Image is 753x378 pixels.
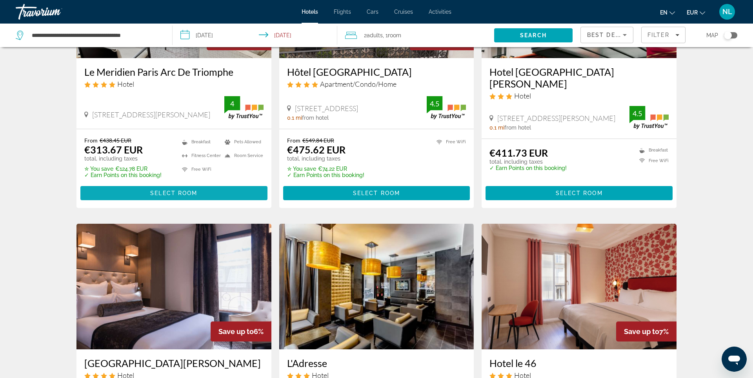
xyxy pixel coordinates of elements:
li: Room Service [221,151,264,161]
ins: €313.67 EUR [84,144,143,155]
img: TrustYou guest rating badge [629,106,669,129]
div: 6% [211,321,271,341]
li: Breakfast [635,147,669,153]
span: From [84,137,98,144]
p: total, including taxes [84,155,162,162]
span: Adults [367,32,383,38]
div: 3 star Hotel [489,91,669,100]
button: Change currency [687,7,705,18]
span: Select Room [556,190,603,196]
a: Hotel le 46 [489,357,669,369]
a: L'Adresse [287,357,466,369]
div: 4 star Hotel [84,80,264,88]
span: ✮ You save [84,166,113,172]
span: [STREET_ADDRESS][PERSON_NAME] [497,114,615,122]
span: Apartment/Condo/Home [320,80,397,88]
a: Hôtel [GEOGRAPHIC_DATA] [287,66,466,78]
img: TrustYou guest rating badge [427,96,466,119]
button: Travelers: 2 adults, 0 children [337,24,494,47]
span: from hotel [302,115,329,121]
button: Select Room [486,186,673,200]
span: Filter [648,32,670,38]
button: Select Room [283,186,470,200]
li: Fitness Center [178,151,221,161]
img: TrustYou guest rating badge [224,96,264,119]
a: Le Meridien Paris Arc De Triomphe [84,66,264,78]
button: Select check in and out date [173,24,337,47]
p: total, including taxes [287,155,364,162]
a: Select Room [486,188,673,197]
span: [STREET_ADDRESS] [295,104,358,113]
img: La Villa des Ternes Hotel [76,224,271,349]
a: Hotel [GEOGRAPHIC_DATA][PERSON_NAME] [489,66,669,89]
input: Search hotel destination [31,29,160,41]
mat-select: Sort by [587,30,627,40]
span: en [660,9,668,16]
ins: €411.73 EUR [489,147,548,159]
a: Flights [334,9,351,15]
img: Hotel le 46 [482,224,677,349]
span: NL [722,8,732,16]
a: Select Room [80,188,267,197]
span: Hotel [117,80,134,88]
p: €124.78 EUR [84,166,162,172]
button: Toggle map [718,32,737,39]
a: [GEOGRAPHIC_DATA][PERSON_NAME] [84,357,264,369]
p: ✓ Earn Points on this booking! [287,172,364,178]
span: , 1 [383,30,401,41]
span: [STREET_ADDRESS][PERSON_NAME] [92,110,210,119]
li: Pets Allowed [221,137,264,147]
span: Best Deals [587,32,628,38]
a: Cars [367,9,378,15]
li: Free WiFi [178,164,221,174]
img: L'Adresse [279,224,474,349]
button: Change language [660,7,675,18]
p: €74.22 EUR [287,166,364,172]
del: €438.45 EUR [100,137,131,144]
span: 2 [364,30,383,41]
div: 7% [616,321,677,341]
span: from hotel [504,124,531,131]
span: Map [706,30,718,41]
span: Save up to [218,327,254,336]
a: Activities [429,9,451,15]
span: From [287,137,300,144]
span: Select Room [353,190,400,196]
li: Free WiFi [433,137,466,147]
span: Hotel [514,91,531,100]
div: 4.5 [427,99,442,108]
li: Breakfast [178,137,221,147]
span: Search [520,32,547,38]
button: Select Room [80,186,267,200]
span: 0.1 mi [489,124,504,131]
p: ✓ Earn Points on this booking! [84,172,162,178]
button: Filters [641,27,686,43]
div: 4 star Apartment [287,80,466,88]
div: 4 [224,99,240,108]
del: €549.84 EUR [302,137,334,144]
button: User Menu [717,4,737,20]
span: Hotels [302,9,318,15]
li: Free WiFi [635,157,669,164]
a: Cruises [394,9,413,15]
a: Travorium [16,2,94,22]
span: 0.1 mi [287,115,302,121]
span: EUR [687,9,698,16]
button: Search [494,28,573,42]
p: total, including taxes [489,159,567,165]
div: 4.5 [629,109,645,118]
a: Select Room [283,188,470,197]
span: Room [388,32,401,38]
span: Select Room [150,190,197,196]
